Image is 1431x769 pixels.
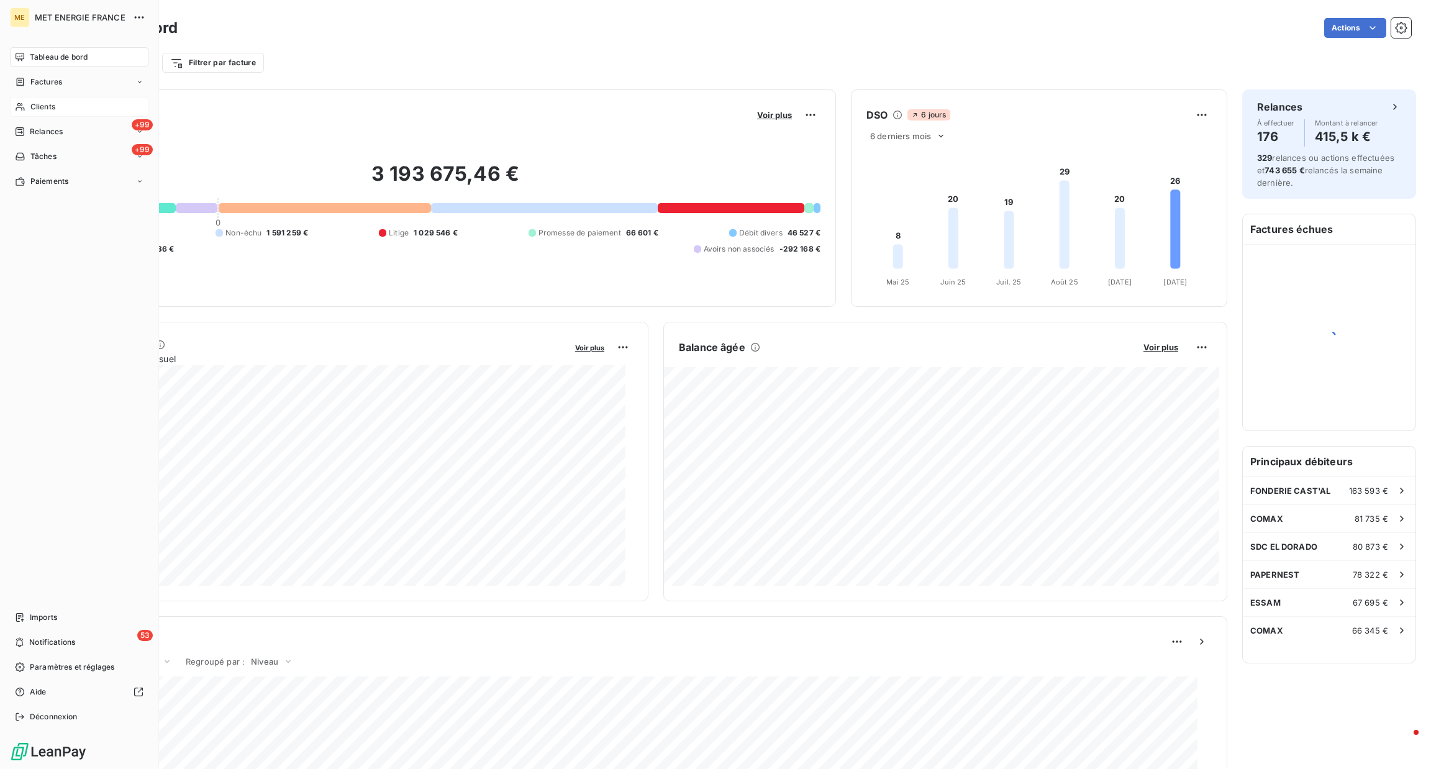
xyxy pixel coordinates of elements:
span: MET ENERGIE FRANCE [35,12,125,22]
h6: Relances [1257,99,1302,114]
span: Paiements [30,176,68,187]
h6: Balance âgée [679,340,745,355]
span: Voir plus [757,110,792,120]
span: 67 695 € [1353,598,1388,607]
h6: Principaux débiteurs [1243,447,1415,476]
span: Relances [30,126,63,137]
span: Voir plus [575,344,604,352]
h6: Factures échues [1243,214,1415,244]
span: 66 345 € [1352,626,1388,635]
span: PAPERNEST [1250,570,1299,580]
span: 6 jours [907,109,950,121]
span: Imports [30,612,57,623]
span: 46 527 € [788,227,820,239]
tspan: [DATE] [1163,278,1187,286]
button: Filtrer par facture [162,53,264,73]
span: Avoirs non associés [704,243,775,255]
tspan: [DATE] [1108,278,1132,286]
tspan: Mai 25 [886,278,909,286]
h4: 415,5 k € [1315,127,1378,147]
button: Actions [1324,18,1386,38]
span: Litige [389,227,409,239]
span: Niveau [251,657,278,667]
tspan: Août 25 [1051,278,1078,286]
tspan: Juin 25 [940,278,966,286]
button: Voir plus [571,342,608,353]
div: ME [10,7,30,27]
span: Factures [30,76,62,88]
span: 66 601 € [626,227,658,239]
span: 53 [137,630,153,641]
span: Chiffre d'affaires mensuel [70,352,566,365]
a: Aide [10,682,148,702]
span: Débit divers [739,227,783,239]
button: Voir plus [1140,342,1182,353]
span: À effectuer [1257,119,1294,127]
span: 0 [216,217,220,227]
span: COMAX [1250,626,1283,635]
h6: DSO [866,107,888,122]
span: Promesse de paiement [538,227,621,239]
span: Montant à relancer [1315,119,1378,127]
span: Notifications [29,637,75,648]
span: Non-échu [225,227,261,239]
img: Logo LeanPay [10,742,87,762]
span: Tâches [30,151,57,162]
h4: 176 [1257,127,1294,147]
span: 6 derniers mois [870,131,931,141]
span: Clients [30,101,55,112]
span: 80 873 € [1353,542,1388,552]
span: +99 [132,144,153,155]
span: 743 655 € [1265,165,1304,175]
span: SDC EL DORADO [1250,542,1317,552]
h2: 3 193 675,46 € [70,162,820,199]
button: Voir plus [753,109,796,121]
span: 163 593 € [1349,486,1388,496]
span: ESSAM [1250,598,1281,607]
span: Voir plus [1143,342,1178,352]
span: -292 168 € [779,243,821,255]
span: 81 735 € [1355,514,1388,524]
span: 1 591 259 € [266,227,308,239]
span: relances ou actions effectuées et relancés la semaine dernière. [1257,153,1394,188]
span: Regroupé par : [186,657,245,667]
span: +99 [132,119,153,130]
span: COMAX [1250,514,1283,524]
span: Déconnexion [30,711,78,722]
span: 78 322 € [1353,570,1388,580]
span: Tableau de bord [30,52,88,63]
span: FONDERIE CAST'AL [1250,486,1330,496]
span: Paramètres et réglages [30,662,114,673]
span: 1 029 546 € [414,227,458,239]
tspan: Juil. 25 [996,278,1021,286]
span: 329 [1257,153,1272,163]
span: Aide [30,686,47,698]
iframe: Intercom live chat [1389,727,1419,757]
